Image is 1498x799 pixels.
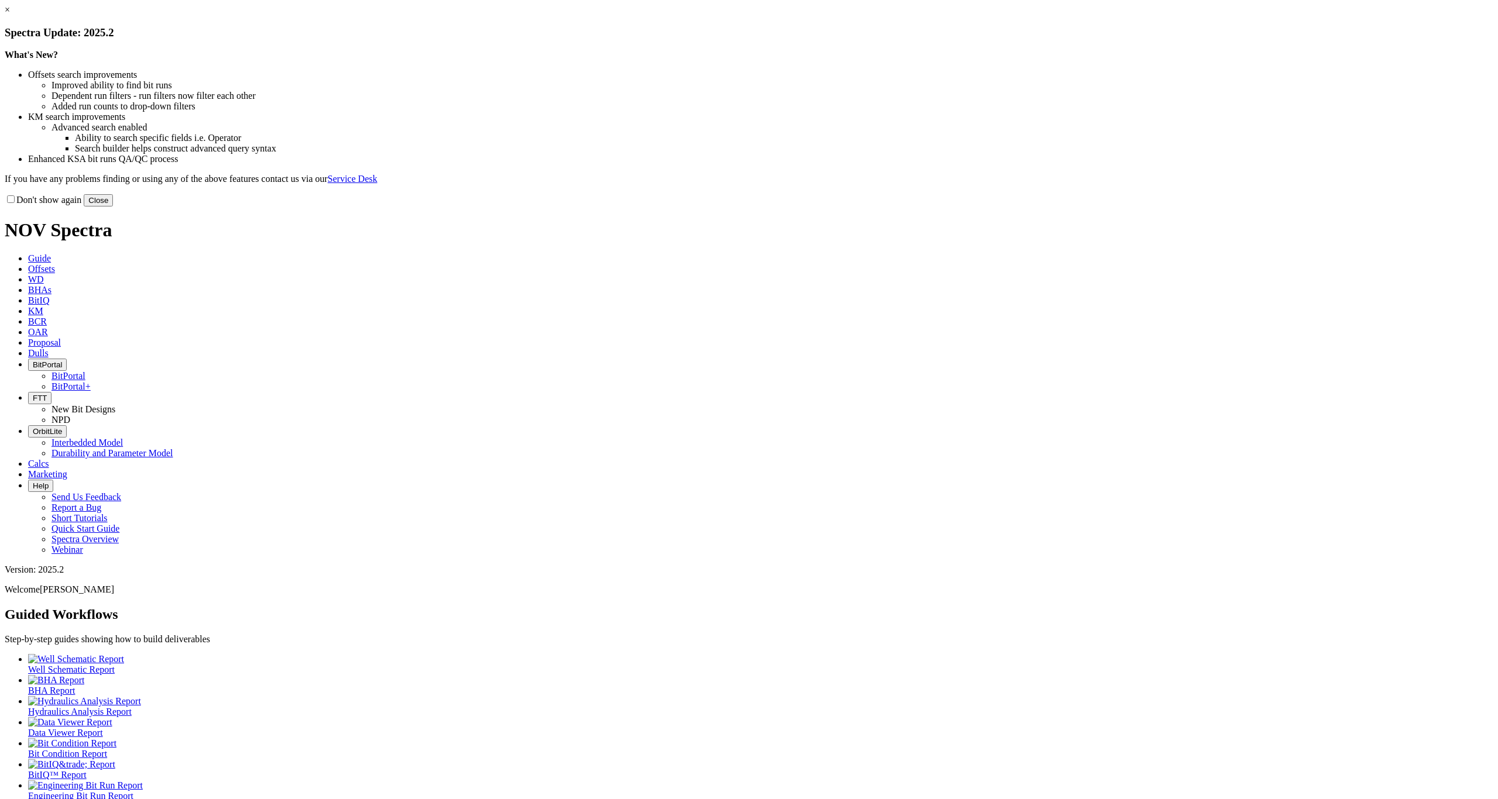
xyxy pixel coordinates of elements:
span: BitIQ™ Report [28,770,87,780]
img: Engineering Bit Run Report [28,780,143,791]
span: BHAs [28,285,51,295]
span: Bit Condition Report [28,749,107,759]
a: BitPortal [51,371,85,381]
a: Durability and Parameter Model [51,448,173,458]
span: [PERSON_NAME] [40,584,114,594]
h2: Guided Workflows [5,607,1493,622]
input: Don't show again [7,195,15,203]
p: If you have any problems finding or using any of the above features contact us via our [5,174,1493,184]
a: Service Desk [328,174,377,184]
a: Report a Bug [51,502,101,512]
li: KM search improvements [28,112,1493,122]
a: Quick Start Guide [51,524,119,533]
a: Webinar [51,545,83,555]
li: Improved ability to find bit runs [51,80,1493,91]
span: Marketing [28,469,67,479]
img: Data Viewer Report [28,717,112,728]
span: Proposal [28,337,61,347]
strong: What's New? [5,50,58,60]
li: Dependent run filters - run filters now filter each other [51,91,1493,101]
p: Step-by-step guides showing how to build deliverables [5,634,1493,645]
a: BitPortal+ [51,381,91,391]
li: Added run counts to drop-down filters [51,101,1493,112]
label: Don't show again [5,195,81,205]
img: Well Schematic Report [28,654,124,664]
a: New Bit Designs [51,404,115,414]
li: Search builder helps construct advanced query syntax [75,143,1493,154]
span: Dulls [28,348,49,358]
span: BHA Report [28,686,75,695]
button: Close [84,194,113,206]
span: Help [33,481,49,490]
span: BitPortal [33,360,62,369]
span: Guide [28,253,51,263]
span: FTT [33,394,47,402]
p: Welcome [5,584,1493,595]
span: OAR [28,327,48,337]
h1: NOV Spectra [5,219,1493,241]
div: Version: 2025.2 [5,564,1493,575]
a: Spectra Overview [51,534,119,544]
li: Ability to search specific fields i.e. Operator [75,133,1493,143]
img: BHA Report [28,675,84,686]
img: Hydraulics Analysis Report [28,696,141,707]
span: Hydraulics Analysis Report [28,707,132,717]
h3: Spectra Update: 2025.2 [5,26,1493,39]
span: BCR [28,316,47,326]
span: WD [28,274,44,284]
span: Data Viewer Report [28,728,103,738]
li: Advanced search enabled [51,122,1493,133]
span: Calcs [28,459,49,469]
a: × [5,5,10,15]
li: Enhanced KSA bit runs QA/QC process [28,154,1493,164]
a: Short Tutorials [51,513,108,523]
span: OrbitLite [33,427,62,436]
a: Interbedded Model [51,438,123,447]
span: Offsets [28,264,55,274]
img: BitIQ&trade; Report [28,759,115,770]
img: Bit Condition Report [28,738,116,749]
a: NPD [51,415,70,425]
li: Offsets search improvements [28,70,1493,80]
span: Well Schematic Report [28,664,115,674]
span: BitIQ [28,295,49,305]
span: KM [28,306,43,316]
a: Send Us Feedback [51,492,121,502]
